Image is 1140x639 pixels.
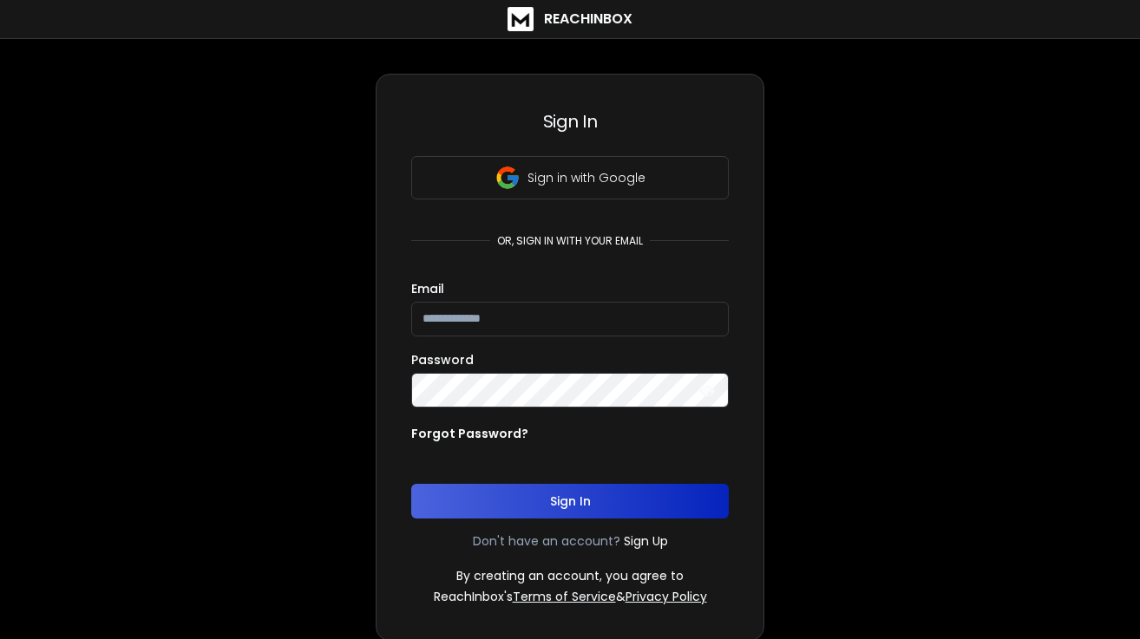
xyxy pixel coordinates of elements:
a: ReachInbox [508,7,632,31]
img: logo [508,7,534,31]
label: Password [411,354,474,366]
h3: Sign In [411,109,729,134]
p: Forgot Password? [411,425,528,442]
p: or, sign in with your email [490,234,650,248]
p: ReachInbox's & [434,588,707,605]
label: Email [411,283,444,295]
a: Privacy Policy [626,588,707,605]
a: Terms of Service [513,588,616,605]
h1: ReachInbox [544,9,632,29]
a: Sign Up [624,532,668,550]
p: Sign in with Google [527,169,645,186]
p: By creating an account, you agree to [456,567,684,584]
button: Sign In [411,484,729,518]
button: Sign in with Google [411,156,729,199]
p: Don't have an account? [473,532,620,550]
